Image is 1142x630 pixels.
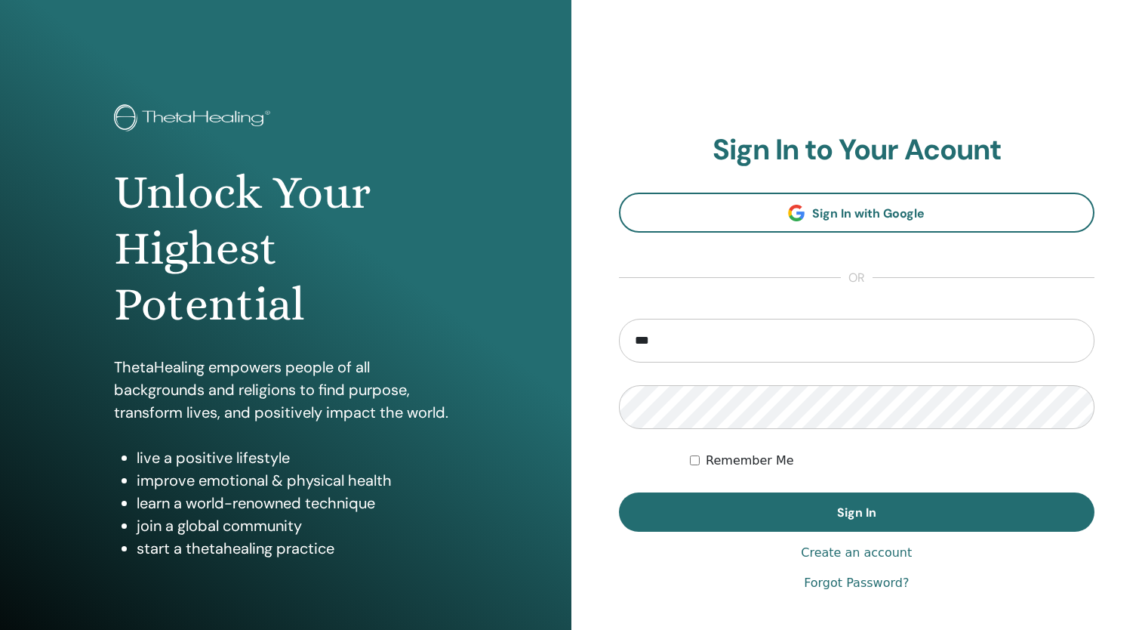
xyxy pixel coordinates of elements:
[114,356,457,424] p: ThetaHealing empowers people of all backgrounds and religions to find purpose, transform lives, a...
[114,165,457,333] h1: Unlock Your Highest Potential
[137,537,457,560] li: start a thetahealing practice
[812,205,925,221] span: Sign In with Google
[619,193,1095,233] a: Sign In with Google
[137,514,457,537] li: join a global community
[690,452,1094,470] div: Keep me authenticated indefinitely or until I manually logout
[137,446,457,469] li: live a positive lifestyle
[804,574,909,592] a: Forgot Password?
[837,505,876,520] span: Sign In
[619,133,1095,168] h2: Sign In to Your Acount
[841,269,873,287] span: or
[706,452,794,470] label: Remember Me
[619,493,1095,532] button: Sign In
[137,469,457,492] li: improve emotional & physical health
[137,492,457,514] li: learn a world-renowned technique
[801,544,912,562] a: Create an account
